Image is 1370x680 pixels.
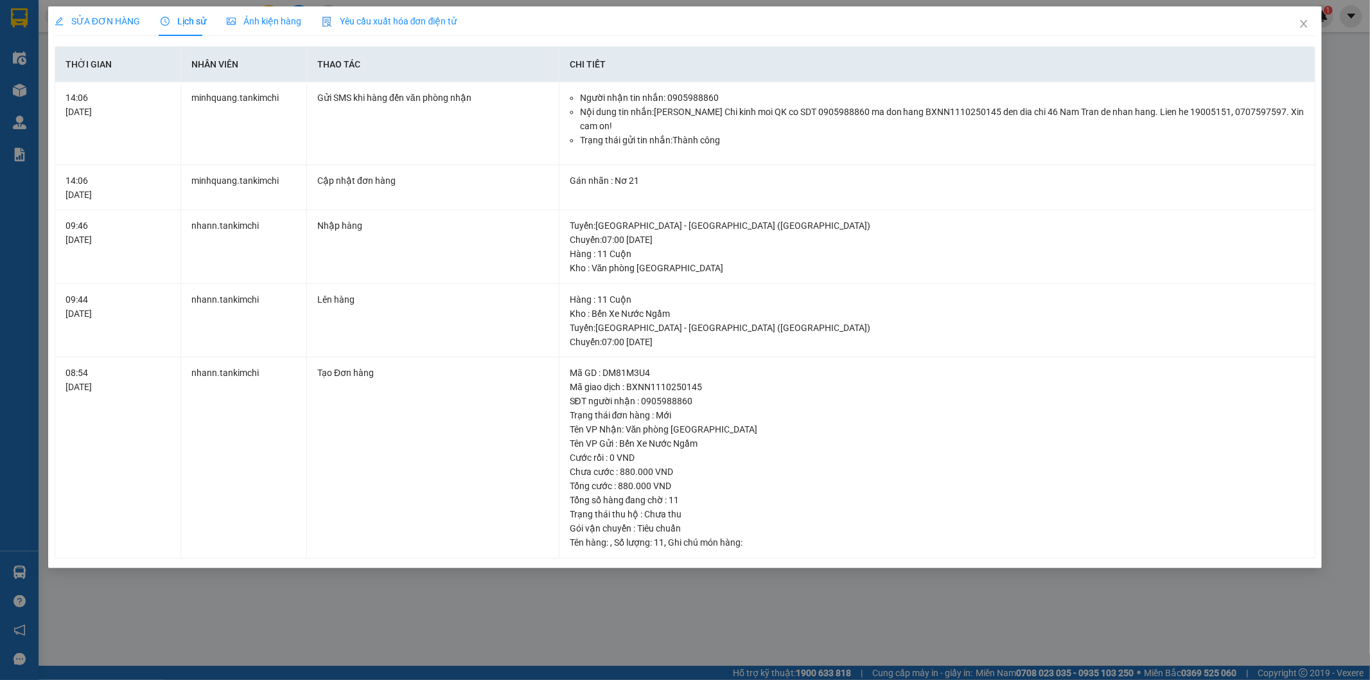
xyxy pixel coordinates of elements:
div: 09:44 [DATE] [66,292,170,321]
span: SỬA ĐƠN HÀNG [55,16,140,26]
div: Hàng : 11 Cuộn [570,247,1305,261]
div: Kho : Văn phòng [GEOGRAPHIC_DATA] [570,261,1305,275]
th: Nhân viên [181,47,307,82]
span: Lịch sử [161,16,206,26]
div: Trạng thái thu hộ : Chưa thu [570,507,1305,521]
div: Nhập hàng [317,219,549,233]
span: picture [227,17,236,26]
span: Ảnh kiện hàng [227,16,301,26]
div: Tuyến : [GEOGRAPHIC_DATA] - [GEOGRAPHIC_DATA] ([GEOGRAPHIC_DATA]) Chuyến: 07:00 [DATE] [570,321,1305,349]
div: 14:06 [DATE] [66,174,170,202]
span: Yêu cầu xuất hóa đơn điện tử [322,16,457,26]
div: Trạng thái đơn hàng : Mới [570,408,1305,422]
td: minhquang.tankimchi [181,165,307,211]
div: Hàng : 11 Cuộn [570,292,1305,307]
div: Chưa cước : 880.000 VND [570,465,1305,479]
td: minhquang.tankimchi [181,82,307,165]
td: nhann.tankimchi [181,284,307,358]
th: Thời gian [55,47,181,82]
th: Chi tiết [559,47,1316,82]
div: Tổng cước : 880.000 VND [570,479,1305,493]
div: Gửi SMS khi hàng đến văn phòng nhận [317,91,549,105]
div: Tổng số hàng đang chờ : 11 [570,493,1305,507]
div: Gói vận chuyển : Tiêu chuẩn [570,521,1305,535]
div: Gán nhãn : Nơ 21 [570,174,1305,188]
li: Người nhận tin nhắn: 0905988860 [580,91,1305,105]
td: nhann.tankimchi [181,357,307,559]
div: Tuyến : [GEOGRAPHIC_DATA] - [GEOGRAPHIC_DATA] ([GEOGRAPHIC_DATA]) Chuyến: 07:00 [DATE] [570,219,1305,247]
div: Lên hàng [317,292,549,307]
div: Cập nhật đơn hàng [317,174,549,188]
span: edit [55,17,64,26]
img: icon [322,17,332,27]
span: clock-circle [161,17,170,26]
td: nhann.tankimchi [181,210,307,284]
div: Mã giao dịch : BXNN1110250145 [570,380,1305,394]
div: 09:46 [DATE] [66,219,170,247]
th: Thao tác [307,47,559,82]
div: 14:06 [DATE] [66,91,170,119]
span: 11 [654,537,664,548]
span: close [1299,19,1309,29]
button: Close [1286,6,1322,42]
div: 08:54 [DATE] [66,366,170,394]
div: Tên VP Nhận: Văn phòng [GEOGRAPHIC_DATA] [570,422,1305,436]
div: Kho : Bến Xe Nước Ngầm [570,307,1305,321]
div: Tạo Đơn hàng [317,366,549,380]
div: Cước rồi : 0 VND [570,451,1305,465]
div: Mã GD : DM81M3U4 [570,366,1305,380]
li: Trạng thái gửi tin nhắn: Thành công [580,133,1305,147]
div: SĐT người nhận : 0905988860 [570,394,1305,408]
div: Tên VP Gửi : Bến Xe Nước Ngầm [570,436,1305,451]
div: Tên hàng: , Số lượng: , Ghi chú món hàng: [570,535,1305,550]
li: Nội dung tin nhắn: [PERSON_NAME] Chi kinh moi QK co SDT 0905988860 ma don hang BXNN1110250145 den... [580,105,1305,133]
